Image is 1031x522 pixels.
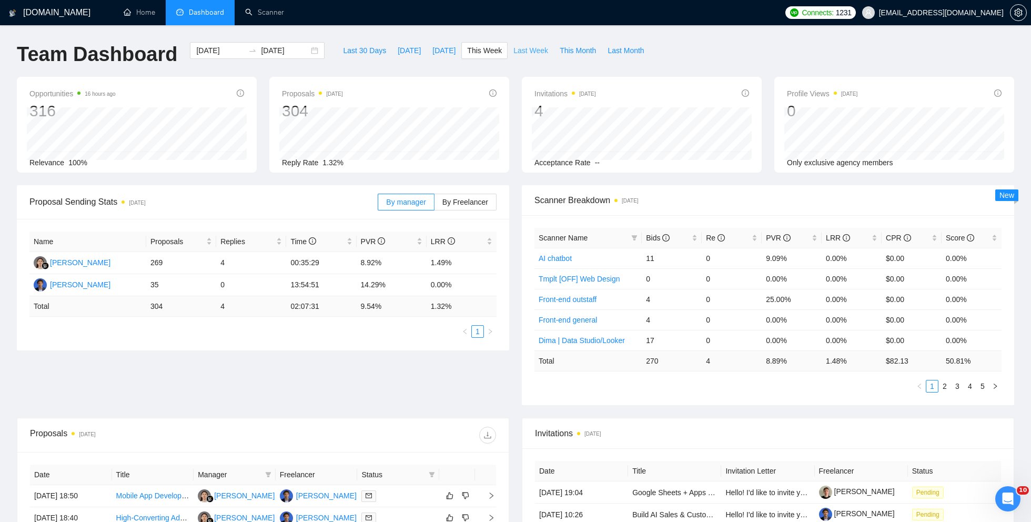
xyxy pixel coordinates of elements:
div: [PERSON_NAME] [214,490,275,501]
img: c1hXM9bnB2RvzThLaBMv-EFriFBFov-fS4vrx8gLApOf6YtN3vHWnOixsiKQyUVnJ4 [819,508,832,521]
td: 0.00% [762,268,822,289]
input: End date [261,45,309,56]
span: Last Week [513,45,548,56]
a: searchScanner [245,8,284,17]
td: 00:35:29 [286,252,356,274]
span: right [487,328,493,335]
td: 0 [702,289,762,309]
td: 4 [216,296,286,317]
span: Score [946,234,974,242]
span: filter [427,467,437,483]
td: 0.00% [942,289,1002,309]
td: 0.00% [942,248,1002,268]
td: 304 [146,296,216,317]
img: KK [198,489,211,503]
span: user [865,9,872,16]
span: Last 30 Days [343,45,386,56]
td: 4 [642,309,702,330]
a: 3 [952,380,963,392]
li: 1 [926,380,938,393]
td: 0 [702,248,762,268]
span: Time [290,237,316,246]
button: Last Week [508,42,554,59]
span: 10 [1017,486,1029,495]
span: LRR [826,234,850,242]
span: Only exclusive agency members [787,158,893,167]
span: right [479,514,495,521]
th: Freelancer [276,465,358,485]
span: Status [361,469,424,480]
span: Opportunities [29,87,116,100]
div: 0 [787,101,857,121]
td: 0 [216,274,286,296]
a: 1 [926,380,938,392]
th: Status [908,461,1001,481]
th: Name [29,232,146,252]
li: Previous Page [913,380,926,393]
span: info-circle [378,237,385,245]
td: 4 [642,289,702,309]
span: Relevance [29,158,64,167]
span: Invitations [534,87,596,100]
button: Last Month [602,42,650,59]
td: $0.00 [882,289,942,309]
button: This Month [554,42,602,59]
span: Proposals [150,236,204,247]
time: [DATE] [622,198,638,204]
div: [PERSON_NAME] [296,490,357,501]
a: DU[PERSON_NAME] [280,513,357,521]
img: DU [34,278,47,292]
span: [DATE] [398,45,421,56]
span: download [480,431,496,439]
li: 3 [951,380,964,393]
div: Proposals [30,427,263,444]
span: 100% [68,158,87,167]
td: 0.00% [822,309,882,330]
time: [DATE] [79,431,95,437]
td: 1.32 % [427,296,497,317]
td: 0.00% [822,248,882,268]
td: 0.00% [427,274,497,296]
span: info-circle [967,234,974,242]
span: filter [631,235,638,241]
td: 0.00% [942,330,1002,350]
button: setting [1010,4,1027,21]
span: info-circle [662,234,670,242]
td: 9.54 % [357,296,427,317]
img: gigradar-bm.png [206,495,214,503]
li: Previous Page [459,325,471,338]
span: Pending [912,487,944,498]
span: Scanner Name [539,234,588,242]
td: 0.00% [942,309,1002,330]
span: By manager [386,198,426,206]
span: dashboard [176,8,184,16]
li: 5 [976,380,989,393]
span: mail [366,493,372,499]
time: [DATE] [579,91,595,97]
span: Manager [198,469,261,480]
span: Invitations [535,427,1001,440]
span: Scanner Breakdown [534,194,1002,207]
td: 50.81 % [942,350,1002,371]
span: By Freelancer [442,198,488,206]
td: Google Sheets + Apps Script Expert | Enterprise Client Management Dashboard [628,481,721,504]
span: mail [366,515,372,521]
span: Re [706,234,725,242]
th: Date [535,461,628,481]
span: info-circle [489,89,497,97]
td: [DATE] 18:50 [30,485,112,507]
span: info-circle [742,89,749,97]
a: 5 [977,380,988,392]
td: 270 [642,350,702,371]
td: $0.00 [882,330,942,350]
span: right [992,383,998,389]
img: logo [9,5,16,22]
button: right [484,325,497,338]
span: info-circle [237,89,244,97]
li: 2 [938,380,951,393]
th: Proposals [146,232,216,252]
time: [DATE] [584,431,601,437]
span: This Week [467,45,502,56]
td: [DATE] 19:04 [535,481,628,504]
span: Profile Views [787,87,857,100]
